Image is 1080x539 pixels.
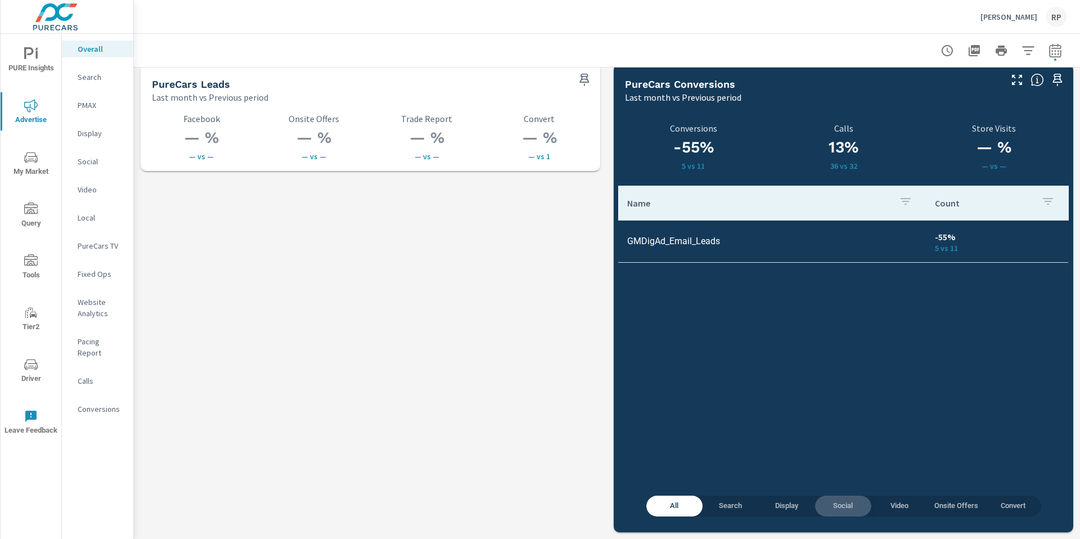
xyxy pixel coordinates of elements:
button: Print Report [990,39,1012,62]
p: Conversions [78,403,124,415]
span: Understand conversion over the selected time range. [1030,73,1044,87]
span: Advertise [4,99,58,127]
span: Leave Feedback [4,410,58,437]
p: Facebook [152,114,251,124]
div: nav menu [1,34,61,448]
div: PMAX [62,97,133,114]
p: Last month vs Previous period [152,91,268,104]
span: PURE Insights [4,47,58,75]
h3: — % [152,128,251,147]
div: Video [62,181,133,198]
div: Social [62,153,133,170]
p: Last month vs Previous period [625,91,741,104]
h3: — % [919,138,1069,157]
p: [PERSON_NAME] [980,12,1037,22]
span: Save this to your personalized report [575,71,593,89]
p: — vs — [264,152,363,161]
div: Local [62,209,133,226]
div: Calls [62,372,133,389]
span: All [653,500,696,513]
p: Search [78,71,124,83]
div: Overall [62,41,133,57]
button: Apply Filters [1017,39,1039,62]
p: Social [78,156,124,167]
span: Social [822,500,865,513]
span: My Market [4,151,58,178]
p: Overall [78,43,124,55]
div: Fixed Ops [62,266,133,282]
p: Store Visits [919,123,1069,133]
p: 5 vs 11 [935,244,1059,253]
span: Display [766,500,808,513]
h3: — % [490,128,589,147]
h3: — % [264,128,363,147]
p: Local [78,212,124,223]
p: — vs — [152,152,251,161]
button: Make Fullscreen [1008,71,1026,89]
p: Calls [775,123,912,133]
button: "Export Report to PDF" [963,39,985,62]
span: Tier2 [4,306,58,334]
span: Query [4,203,58,230]
p: Video [78,184,124,195]
p: — vs — [919,161,1069,170]
span: Convert [992,500,1034,513]
div: Search [62,69,133,86]
p: Pacing Report [78,336,124,358]
p: 36 vs 32 [775,161,912,170]
p: Convert [490,114,589,124]
p: 5 vs 11 [625,161,762,170]
h5: PureCars Conversions [625,78,735,90]
p: Trade Report [377,114,476,124]
span: Driver [4,358,58,385]
span: Save this to your personalized report [1048,71,1066,89]
p: Conversions [625,123,762,133]
h5: PureCars Leads [152,78,230,90]
span: Search [709,500,752,513]
button: Select Date Range [1044,39,1066,62]
div: PureCars TV [62,237,133,254]
p: Website Analytics [78,297,124,319]
h3: 13% [775,138,912,157]
p: Fixed Ops [78,268,124,280]
p: Count [935,197,1032,209]
span: Onsite Offers [934,500,978,513]
p: — vs — [377,152,476,161]
h3: — % [377,128,476,147]
span: Video [878,500,921,513]
td: GMDigAd_Email_Leads [618,227,926,255]
div: Website Analytics [62,294,133,322]
div: Pacing Report [62,333,133,361]
div: Conversions [62,401,133,417]
span: Tools [4,254,58,282]
h3: -55% [625,138,762,157]
p: Onsite Offers [264,114,363,124]
p: Calls [78,375,124,387]
p: PMAX [78,100,124,111]
p: — vs 1 [490,152,589,161]
p: -55% [935,230,1059,244]
p: Name [627,197,890,209]
p: PureCars TV [78,240,124,251]
div: RP [1046,7,1066,27]
p: Display [78,128,124,139]
div: Display [62,125,133,142]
